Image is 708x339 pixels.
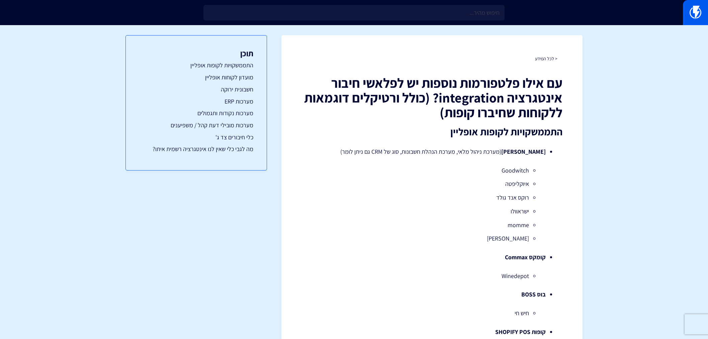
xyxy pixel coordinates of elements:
[318,147,546,243] li: (מערכת ניהול מלאי, מערכת הנהלת חשבונות, סוג של CRM גם ניתן לומר)
[505,253,546,261] strong: קומקס Commax
[501,148,546,155] strong: [PERSON_NAME]
[335,166,529,175] li: Goodwitch
[139,73,253,82] a: מועדון לקוחות אופליין
[335,309,529,318] li: חיש חי
[139,145,253,153] a: מה לגבי כלי שאין לנו אינטגרציה רשמית איתו?
[139,61,253,70] a: התממשקויות לקופות אופליין
[203,5,505,20] input: חיפוש מהיר...
[139,133,253,142] a: כלי חיבורים צד ג'
[535,56,557,62] a: < לכל המידע
[335,193,529,202] li: רוקס אנד גולד
[139,49,253,58] h3: תוכן
[301,126,562,137] h2: התממשקויות לקופות אופליין
[139,109,253,118] a: מערכות נקודות ותגמולים
[495,328,546,336] strong: קופות SHOPIFY POS
[139,85,253,94] a: חשבונית ירוקה
[335,272,529,280] li: Winedepot
[139,121,253,130] a: מערכות מובילי דעת קהל / משפיענים
[139,97,253,106] a: מערכות ERP
[335,234,529,243] li: [PERSON_NAME]
[335,207,529,216] li: ישראוולו
[335,180,529,188] li: איוקליפטה
[301,75,562,120] h1: עם אילו פלטפורמות נוספות יש לפלאשי חיבור אינטגרציה integration? (כולל ורטיקלים דוגמאות ללקוחות שח...
[335,221,529,229] li: momme
[521,290,546,298] strong: בוס BOSS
